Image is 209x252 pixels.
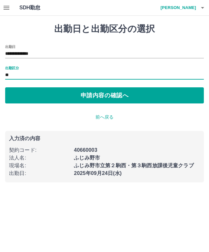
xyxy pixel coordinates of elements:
label: 出勤区分 [5,65,19,70]
p: 出勤日 : [9,170,70,177]
p: 入力済の内容 [9,136,200,141]
label: 出勤日 [5,44,15,49]
p: 現場名 : [9,162,70,170]
p: 契約コード : [9,146,70,154]
h1: 出勤日と出勤区分の選択 [5,24,204,34]
b: ふじみ野市立第２駒西・第３駒西放課後児童クラブ [74,163,194,168]
p: 前へ戻る [5,114,204,121]
b: ふじみ野市 [74,155,100,160]
p: 法人名 : [9,154,70,162]
b: 2025年09月24日(水) [74,170,122,176]
b: 40660003 [74,147,97,153]
button: 申請内容の確認へ [5,87,204,103]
